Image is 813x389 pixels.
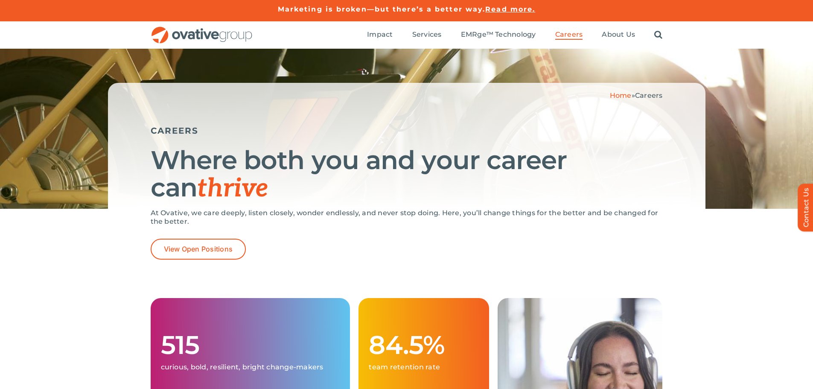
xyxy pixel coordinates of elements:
h1: Where both you and your career can [151,146,663,202]
h1: 515 [161,331,340,359]
span: About Us [602,30,635,39]
a: About Us [602,30,635,40]
p: team retention rate [369,363,478,371]
a: Impact [367,30,393,40]
p: curious, bold, resilient, bright change-makers [161,363,340,371]
a: Marketing is broken—but there’s a better way. [278,5,486,13]
span: Careers [555,30,583,39]
span: View Open Positions [164,245,233,253]
a: Home [610,91,632,99]
h1: 84.5% [369,331,478,359]
span: » [610,91,663,99]
a: View Open Positions [151,239,246,260]
span: Impact [367,30,393,39]
a: EMRge™ Technology [461,30,536,40]
nav: Menu [367,21,662,49]
p: At Ovative, we care deeply, listen closely, wonder endlessly, and never stop doing. Here, you’ll ... [151,209,663,226]
a: Read more. [485,5,535,13]
h5: CAREERS [151,126,663,136]
span: Careers [635,91,663,99]
a: Search [654,30,662,40]
a: Careers [555,30,583,40]
a: Services [412,30,442,40]
span: Services [412,30,442,39]
span: thrive [197,173,268,204]
span: EMRge™ Technology [461,30,536,39]
a: OG_Full_horizontal_RGB [151,26,253,34]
